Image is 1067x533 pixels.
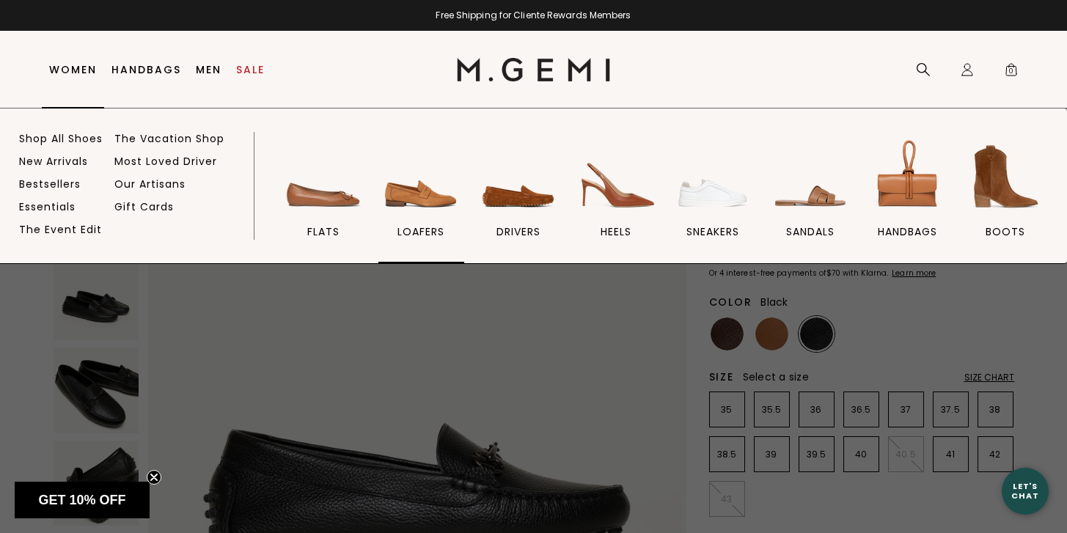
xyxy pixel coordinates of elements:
a: The Event Edit [19,223,102,236]
a: flats [281,136,367,263]
img: sandals [769,136,851,218]
img: heels [575,136,657,218]
span: 0 [1004,65,1019,80]
a: Shop All Shoes [19,132,103,145]
a: sandals [768,136,854,263]
img: sneakers [672,136,754,218]
button: Close teaser [147,470,161,485]
a: BOOTS [962,136,1048,263]
span: sandals [786,225,835,238]
a: Handbags [111,64,181,76]
span: BOOTS [986,225,1025,238]
a: Our Artisans [114,177,186,191]
span: GET 10% OFF [38,493,125,507]
img: M.Gemi [457,58,610,81]
a: sneakers [670,136,756,263]
a: Essentials [19,200,76,213]
a: Gift Cards [114,200,174,213]
span: heels [601,225,631,238]
span: drivers [496,225,540,238]
div: GET 10% OFFClose teaser [15,482,150,518]
img: handbags [867,136,949,218]
span: loafers [397,225,444,238]
a: Sale [236,64,265,76]
img: loafers [380,136,462,218]
a: Bestsellers [19,177,81,191]
span: handbags [878,225,937,238]
a: Most Loved Driver [114,155,217,168]
a: drivers [476,136,562,263]
a: The Vacation Shop [114,132,224,145]
a: Men [196,64,221,76]
span: flats [307,225,340,238]
a: Women [49,64,97,76]
div: Let's Chat [1002,482,1049,500]
a: handbags [865,136,951,263]
span: sneakers [686,225,739,238]
img: BOOTS [964,136,1046,218]
img: drivers [477,136,560,218]
a: New Arrivals [19,155,88,168]
a: loafers [378,136,464,263]
img: flats [282,136,364,218]
a: heels [573,136,659,263]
